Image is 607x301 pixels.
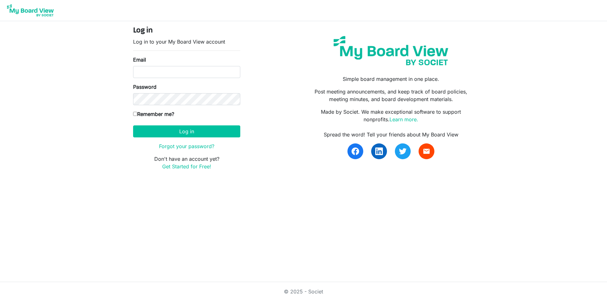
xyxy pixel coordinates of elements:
a: Learn more. [389,116,418,123]
input: Remember me? [133,112,137,116]
a: © 2025 - Societ [284,288,323,295]
a: Forgot your password? [159,143,214,149]
p: Don't have an account yet? [133,155,240,170]
p: Simple board management in one place. [308,75,474,83]
img: My Board View Logo [5,3,56,18]
span: email [423,147,430,155]
p: Made by Societ. We make exceptional software to support nonprofits. [308,108,474,123]
a: Get Started for Free! [162,163,211,170]
h4: Log in [133,26,240,35]
p: Post meeting announcements, and keep track of board policies, meeting minutes, and board developm... [308,88,474,103]
label: Email [133,56,146,63]
button: Log in [133,125,240,137]
label: Remember me? [133,110,174,118]
div: Spread the word! Tell your friends about My Board View [308,131,474,138]
img: facebook.svg [352,147,359,155]
label: Password [133,83,156,91]
p: Log in to your My Board View account [133,38,240,45]
img: linkedin.svg [375,147,383,155]
a: email [419,143,434,159]
img: twitter.svg [399,147,407,155]
img: my-board-view-societ.svg [329,31,453,70]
